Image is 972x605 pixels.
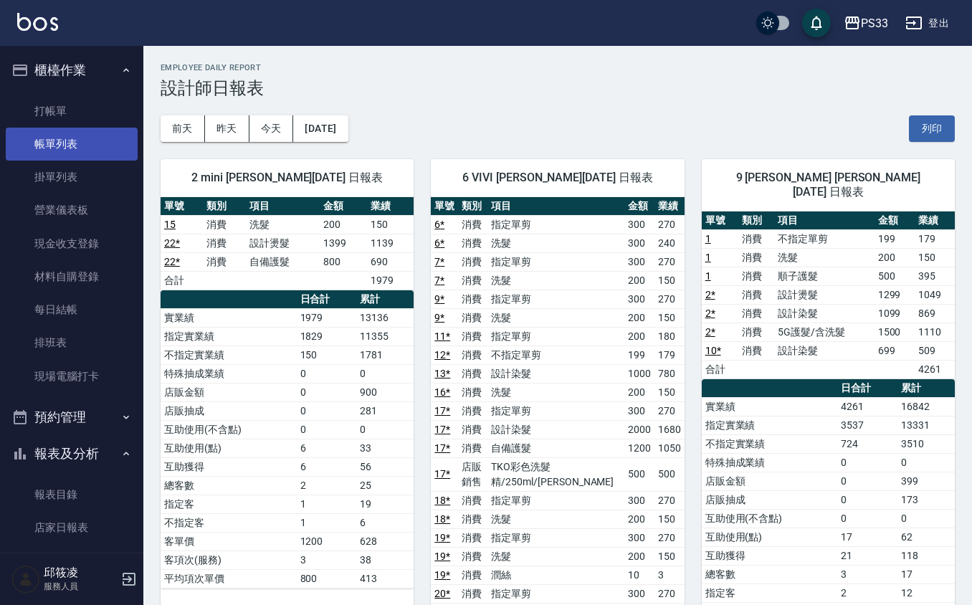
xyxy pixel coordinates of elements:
td: 0 [837,472,897,490]
td: 25 [356,476,414,495]
td: 6 [356,513,414,532]
a: 掛單列表 [6,161,138,194]
td: 1781 [356,346,414,364]
td: 500 [624,457,654,491]
img: Logo [17,13,58,31]
td: 21 [837,546,897,565]
td: 0 [356,420,414,439]
td: 指定單剪 [487,401,624,420]
td: 指定單剪 [487,491,624,510]
td: 180 [654,327,685,346]
button: 今天 [249,115,294,142]
td: 消費 [458,215,487,234]
td: 消費 [458,528,487,547]
td: 0 [837,509,897,528]
td: 0 [297,364,357,383]
td: 特殊抽成業績 [702,453,838,472]
td: 1050 [654,439,685,457]
td: 消費 [738,304,775,323]
td: 消費 [738,341,775,360]
td: 洗髮 [487,510,624,528]
td: 店販金額 [161,383,297,401]
th: 項目 [487,197,624,216]
span: 6 VIVI [PERSON_NAME][DATE] 日報表 [448,171,667,185]
td: 1200 [297,532,357,551]
td: 4261 [837,397,897,416]
td: 780 [654,364,685,383]
td: 指定單剪 [487,584,624,603]
td: 指定單剪 [487,215,624,234]
button: 櫃檯作業 [6,52,138,89]
td: 19 [356,495,414,513]
td: 1049 [915,285,955,304]
a: 每日結帳 [6,293,138,326]
td: 270 [654,491,685,510]
td: 消費 [458,566,487,584]
th: 金額 [875,211,915,230]
td: 指定單剪 [487,290,624,308]
td: 消費 [738,285,775,304]
td: 互助使用(不含點) [702,509,838,528]
td: 洗髮 [246,215,320,234]
td: 1110 [915,323,955,341]
span: 9 [PERSON_NAME] [PERSON_NAME] [DATE] 日報表 [719,171,938,199]
button: 登出 [900,10,955,37]
td: 不指定實業績 [702,434,838,453]
td: 724 [837,434,897,453]
td: 店販抽成 [161,401,297,420]
td: 2000 [624,420,654,439]
td: 1 [297,513,357,532]
td: 281 [356,401,414,420]
td: 指定單剪 [487,327,624,346]
a: 1 [705,252,711,263]
td: 150 [915,248,955,267]
td: 1139 [367,234,414,252]
td: 199 [875,229,915,248]
td: 消費 [203,215,245,234]
td: 200 [875,248,915,267]
td: 56 [356,457,414,476]
button: 預約管理 [6,399,138,436]
td: 客單價 [161,532,297,551]
td: 0 [297,401,357,420]
td: 179 [654,346,685,364]
td: 消費 [458,401,487,420]
td: 17 [897,565,955,583]
h2: Employee Daily Report [161,63,955,72]
a: 現金收支登錄 [6,227,138,260]
th: 業績 [654,197,685,216]
td: 消費 [458,439,487,457]
h5: 邱筱凌 [44,566,117,580]
th: 業績 [367,197,414,216]
td: 800 [297,569,357,588]
td: 自備護髮 [487,439,624,457]
td: 1979 [367,271,414,290]
td: 200 [320,215,367,234]
td: 合計 [161,271,203,290]
td: 消費 [738,248,775,267]
td: 消費 [458,252,487,271]
td: 總客數 [161,476,297,495]
a: 15 [164,219,176,230]
td: 1680 [654,420,685,439]
table: a dense table [161,290,414,589]
td: 200 [624,327,654,346]
td: 0 [356,364,414,383]
td: 消費 [203,252,245,271]
td: 消費 [458,346,487,364]
th: 累計 [356,290,414,309]
td: 設計染髮 [774,304,874,323]
td: 實業績 [161,308,297,327]
td: 270 [654,290,685,308]
td: 順子護髮 [774,267,874,285]
td: 3 [297,551,357,569]
td: 互助使用(不含點) [161,420,297,439]
td: 150 [654,510,685,528]
td: 13331 [897,416,955,434]
td: 3 [837,565,897,583]
td: 設計染髮 [487,364,624,383]
td: 300 [624,252,654,271]
td: 150 [654,547,685,566]
table: a dense table [702,211,955,379]
td: 消費 [458,383,487,401]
